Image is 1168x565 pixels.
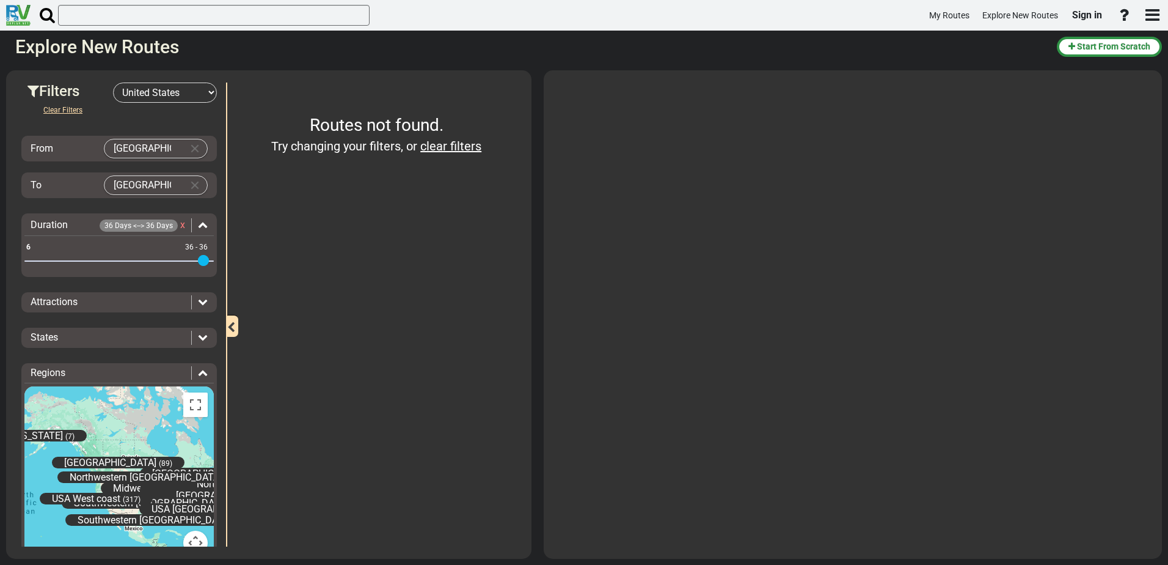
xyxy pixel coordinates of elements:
[186,176,204,194] button: Clear Input
[78,514,232,526] span: Southwestern [GEOGRAPHIC_DATA]
[52,493,120,504] span: USA West coast
[183,242,210,253] span: 36 - 36
[24,218,214,232] div: Duration 36 Days <--> 36 Days x
[977,4,1064,28] a: Explore New Routes
[271,139,417,153] span: Try changing your filters, or
[31,219,68,231] span: Duration
[24,295,214,309] div: Attractions
[123,495,141,504] span: (317)
[929,10,969,20] span: My Routes
[1072,9,1102,21] span: Sign in
[104,139,183,158] input: Select
[70,471,222,483] span: Northwestern [GEOGRAPHIC_DATA]
[1057,37,1162,57] button: Start From Scratch
[31,179,42,191] span: To
[65,432,75,441] span: (7)
[15,37,1048,57] h2: Explore New Routes
[183,393,208,417] button: Toggle fullscreen view
[186,139,204,158] button: Clear Input
[34,103,92,117] button: Clear Filters
[24,331,214,345] div: States
[24,366,214,380] div: Regions
[13,430,63,441] span: [US_STATE]
[104,176,183,194] input: Select
[27,83,113,99] h3: Filters
[31,331,58,343] span: States
[31,142,53,154] span: From
[1067,2,1108,28] a: Sign in
[31,296,78,308] span: Attractions
[64,457,156,468] span: [GEOGRAPHIC_DATA]
[31,367,65,379] span: Regions
[6,5,31,26] img: RvPlanetLogo.png
[180,219,185,231] span: x
[420,139,481,153] a: clear filters
[924,4,975,28] a: My Routes
[183,531,208,555] button: Map camera controls
[982,10,1058,20] span: Explore New Routes
[151,504,265,515] span: USA [GEOGRAPHIC_DATA]
[100,220,178,232] span: 36 Days <--> 36 Days
[1077,42,1150,51] span: Start From Scratch
[159,459,172,468] span: (89)
[24,242,32,253] span: 6
[310,115,443,135] span: Routes not found.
